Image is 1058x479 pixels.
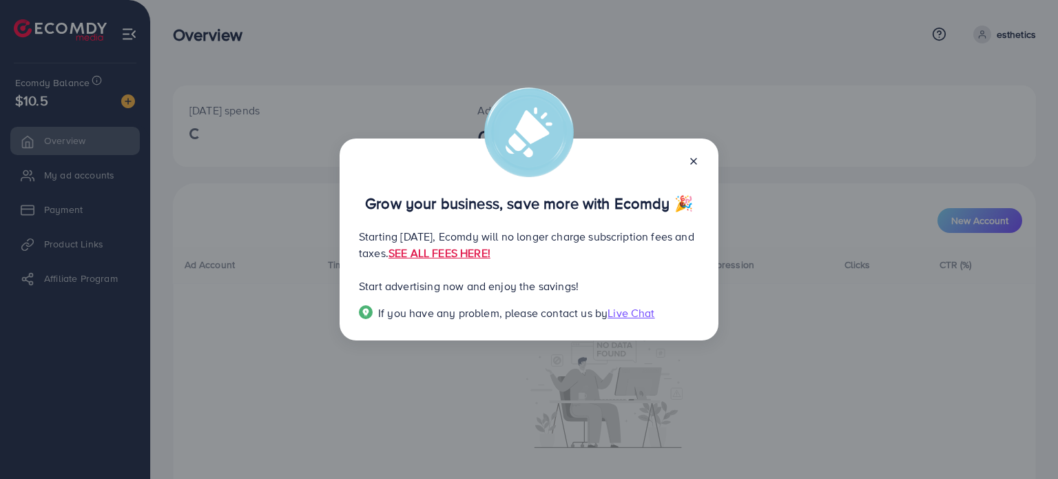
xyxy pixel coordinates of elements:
p: Start advertising now and enjoy the savings! [359,278,699,294]
p: Grow your business, save more with Ecomdy 🎉 [359,195,699,212]
a: SEE ALL FEES HERE! [388,245,490,261]
img: alert [484,88,574,177]
img: Popup guide [359,305,373,319]
p: Starting [DATE], Ecomdy will no longer charge subscription fees and taxes. [359,228,699,261]
span: If you have any problem, please contact us by [378,305,608,320]
span: Live Chat [608,305,654,320]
